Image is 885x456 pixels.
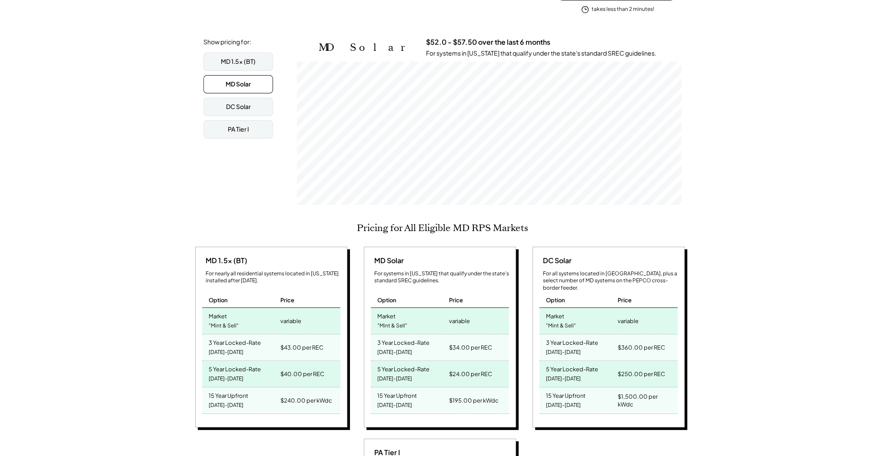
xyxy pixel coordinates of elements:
div: MD 1.5x (BT) [221,57,256,66]
div: 3 Year Locked-Rate [546,337,598,347]
div: [DATE]-[DATE] [546,373,581,385]
div: takes less than 2 minutes! [592,6,654,13]
div: "Mint & Sell" [377,320,407,332]
div: Price [618,296,632,304]
div: Option [377,296,396,304]
div: $40.00 per REC [280,368,324,380]
div: $360.00 per REC [618,341,665,354]
div: [DATE]-[DATE] [377,373,412,385]
div: 15 Year Upfront [546,390,586,400]
div: variable [618,315,639,327]
div: Price [449,296,463,304]
div: variable [449,315,470,327]
div: Option [546,296,565,304]
div: $195.00 per kWdc [449,394,499,406]
div: [DATE]-[DATE] [377,400,412,411]
div: For systems in [US_STATE] that qualify under the state's standard SREC guidelines. [374,270,509,285]
div: 5 Year Locked-Rate [209,363,261,373]
div: For nearly all residential systems located in [US_STATE] installed after [DATE]. [206,270,340,285]
h2: Pricing for All Eligible MD RPS Markets [357,222,528,234]
h3: $52.0 - $57.50 over the last 6 months [426,38,550,47]
div: $34.00 per REC [449,341,492,354]
div: Price [280,296,294,304]
div: MD Solar [371,256,404,265]
div: Show pricing for: [203,38,251,46]
div: $1,500.00 per kWdc [618,390,673,410]
div: DC Solar [539,256,572,265]
div: 15 Year Upfront [209,390,248,400]
div: [DATE]-[DATE] [209,347,243,358]
div: $250.00 per REC [618,368,665,380]
div: $240.00 per kWdc [280,394,332,406]
div: [DATE]-[DATE] [546,347,581,358]
div: PA Tier I [228,125,249,134]
div: MD Solar [226,80,251,89]
div: Market [209,310,227,320]
div: Market [546,310,564,320]
div: Option [209,296,228,304]
div: 15 Year Upfront [377,390,417,400]
div: For systems in [US_STATE] that qualify under the state's standard SREC guidelines. [426,49,656,58]
div: [DATE]-[DATE] [209,400,243,411]
div: $43.00 per REC [280,341,323,354]
div: Market [377,310,396,320]
div: 5 Year Locked-Rate [377,363,429,373]
div: [DATE]-[DATE] [377,347,412,358]
div: "Mint & Sell" [546,320,576,332]
div: variable [280,315,301,327]
div: $24.00 per REC [449,368,492,380]
div: 3 Year Locked-Rate [209,337,261,347]
div: 3 Year Locked-Rate [377,337,429,347]
div: [DATE]-[DATE] [209,373,243,385]
div: [DATE]-[DATE] [546,400,581,411]
div: "Mint & Sell" [209,320,239,332]
div: 5 Year Locked-Rate [546,363,598,373]
div: DC Solar [226,102,251,111]
div: For all systems located in [GEOGRAPHIC_DATA], plus a select number of MD systems on the PEPCO cro... [543,270,678,292]
h2: MD Solar [319,41,413,54]
div: MD 1.5x (BT) [202,256,247,265]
